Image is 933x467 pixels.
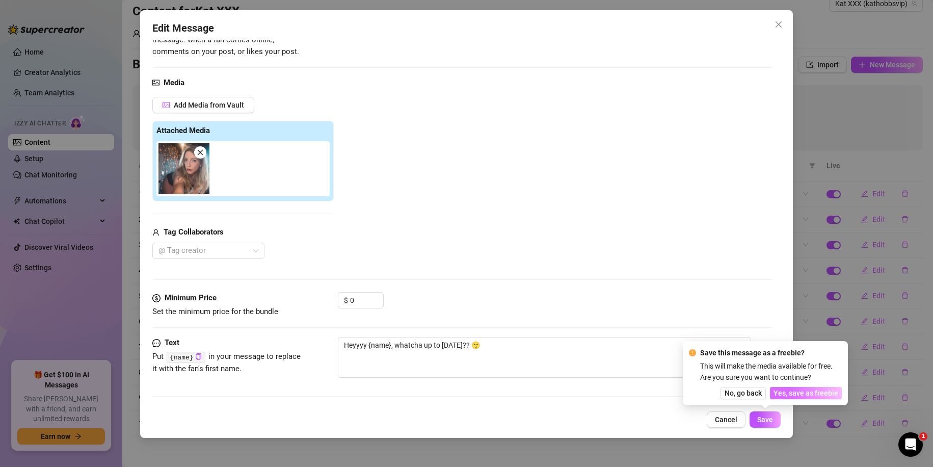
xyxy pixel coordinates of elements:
span: Set the minimum price for the bundle [152,307,278,316]
button: Add Media from Vault [152,97,254,113]
span: picture [163,101,170,109]
iframe: Intercom live chat [898,432,923,457]
span: exclamation-circle [689,349,696,356]
span: Cancel [715,416,737,424]
img: media [158,143,209,194]
span: Yes, save as freebie [774,389,838,397]
textarea: Heyyyy {name}, whatcha up to [DATE]?? 😙 [338,337,752,378]
span: Put in your message to replace it with the fan's first name. [152,352,301,373]
span: copy [195,353,202,360]
span: dollar [152,292,161,304]
button: Yes, save as freebie [770,387,842,399]
span: 1 [919,432,927,440]
strong: Minimum Price [165,293,217,302]
div: This will make the media available for free. Are you sure you want to continue? [700,360,842,383]
button: Close [770,16,787,33]
div: Save this message as a freebie? [700,347,842,358]
span: Close [770,20,787,29]
span: Edit Message [152,20,214,36]
strong: Attached Media [156,126,210,135]
code: {name} [167,352,205,362]
button: Save [750,411,781,428]
span: user [152,226,159,239]
span: No, go back [725,389,762,397]
span: close [197,149,204,156]
button: No, go back [721,387,766,399]
span: Save [757,416,773,424]
span: message [152,337,161,349]
strong: Text [165,338,179,347]
strong: Media [164,78,184,87]
button: Click to Copy [195,353,202,360]
span: close [775,20,783,29]
strong: Tag Collaborators [164,227,224,237]
span: picture [152,77,159,89]
span: Add Media from Vault [174,101,244,109]
button: Cancel [707,411,745,428]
